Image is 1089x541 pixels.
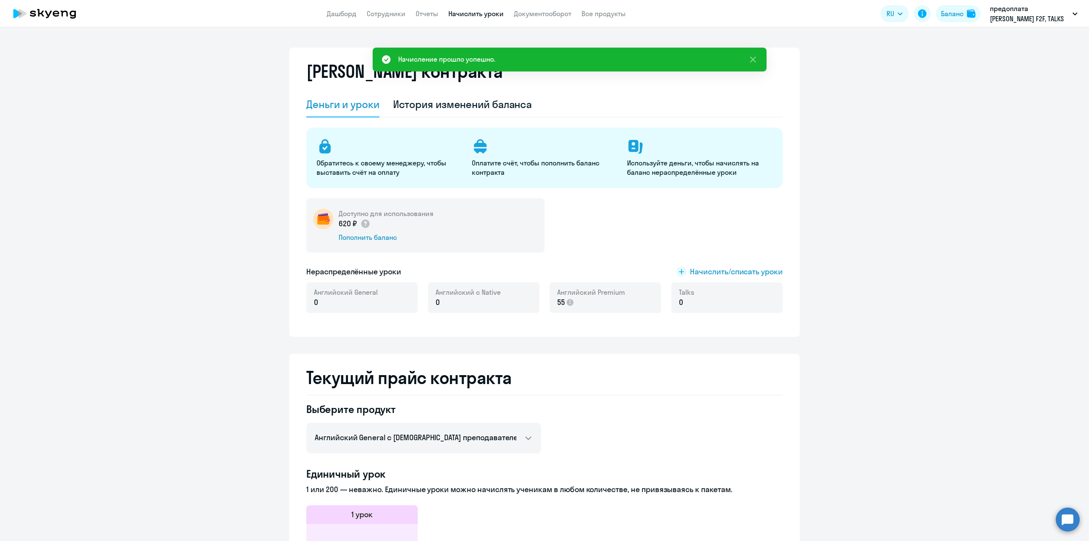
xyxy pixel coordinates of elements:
[313,209,334,229] img: wallet-circle.png
[306,97,379,111] div: Деньги и уроки
[941,9,964,19] div: Баланс
[472,158,617,177] p: Оплатите счёт, чтобы пополнить баланс контракта
[351,509,373,520] h5: 1 урок
[416,9,438,18] a: Отчеты
[306,61,503,82] h2: [PERSON_NAME] контракта
[679,288,694,297] span: Talks
[316,158,462,177] p: Обратитесь к своему менеджеру, чтобы выставить счёт на оплату
[690,266,783,277] span: Начислить/списать уроки
[967,9,975,18] img: balance
[393,97,532,111] div: История изменений баланса
[986,3,1082,24] button: предоплата [PERSON_NAME] F2F, TALKS 2023, НЛМК, ПАО
[557,297,565,308] span: 55
[306,484,783,495] p: 1 или 200 — неважно. Единичные уроки можно начислять ученикам в любом количестве, не привязываясь...
[936,5,981,22] button: Балансbalance
[448,9,504,18] a: Начислить уроки
[367,9,405,18] a: Сотрудники
[887,9,894,19] span: RU
[314,288,378,297] span: Английский General
[881,5,909,22] button: RU
[679,297,683,308] span: 0
[306,467,783,481] h4: Единичный урок
[990,3,1069,24] p: предоплата [PERSON_NAME] F2F, TALKS 2023, НЛМК, ПАО
[314,297,318,308] span: 0
[514,9,571,18] a: Документооборот
[339,233,433,242] div: Пополнить баланс
[582,9,626,18] a: Все продукты
[436,297,440,308] span: 0
[627,158,772,177] p: Используйте деньги, чтобы начислять на баланс нераспределённые уроки
[306,266,401,277] h5: Нераспределённые уроки
[557,288,625,297] span: Английский Premium
[306,367,783,388] h2: Текущий прайс контракта
[436,288,501,297] span: Английский с Native
[339,218,371,229] p: 620 ₽
[306,402,541,416] h4: Выберите продукт
[398,54,495,64] div: Начисление прошло успешно.
[327,9,356,18] a: Дашборд
[339,209,433,218] h5: Доступно для использования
